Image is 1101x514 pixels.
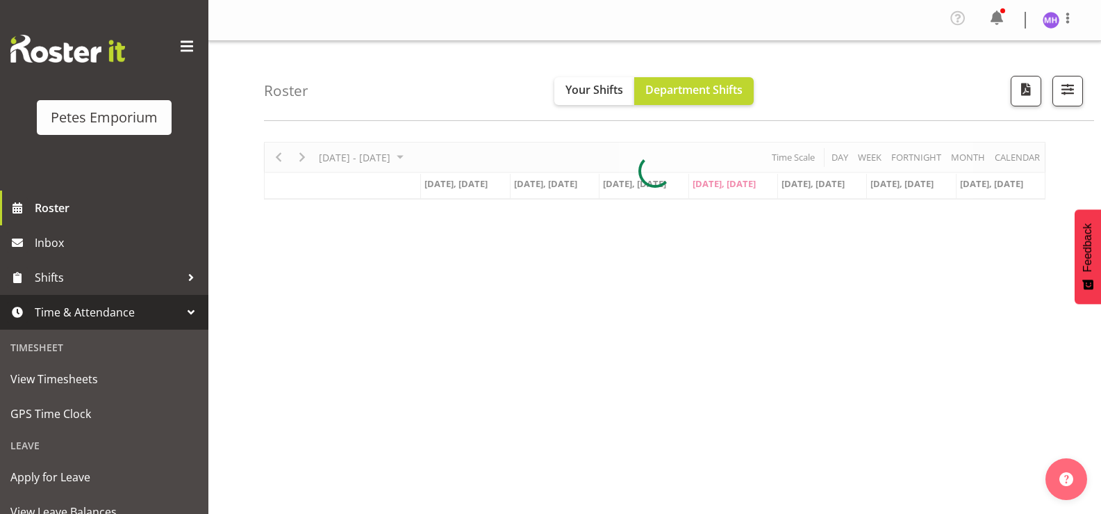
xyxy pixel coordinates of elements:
[35,302,181,323] span: Time & Attendance
[35,198,201,218] span: Roster
[3,333,205,362] div: Timesheet
[35,267,181,288] span: Shifts
[1075,209,1101,304] button: Feedback - Show survey
[35,232,201,253] span: Inbox
[3,362,205,396] a: View Timesheets
[264,83,308,99] h4: Roster
[10,369,198,389] span: View Timesheets
[51,107,158,128] div: Petes Emporium
[1011,76,1041,106] button: Download a PDF of the roster according to the set date range.
[634,77,754,105] button: Department Shifts
[3,431,205,460] div: Leave
[554,77,634,105] button: Your Shifts
[3,396,205,431] a: GPS Time Clock
[10,467,198,488] span: Apply for Leave
[565,82,623,97] span: Your Shifts
[1043,12,1059,29] img: mackenzie-halford4471.jpg
[10,403,198,424] span: GPS Time Clock
[1059,472,1073,486] img: help-xxl-2.png
[645,82,743,97] span: Department Shifts
[1082,223,1094,272] span: Feedback
[10,35,125,63] img: Rosterit website logo
[1052,76,1083,106] button: Filter Shifts
[3,460,205,495] a: Apply for Leave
